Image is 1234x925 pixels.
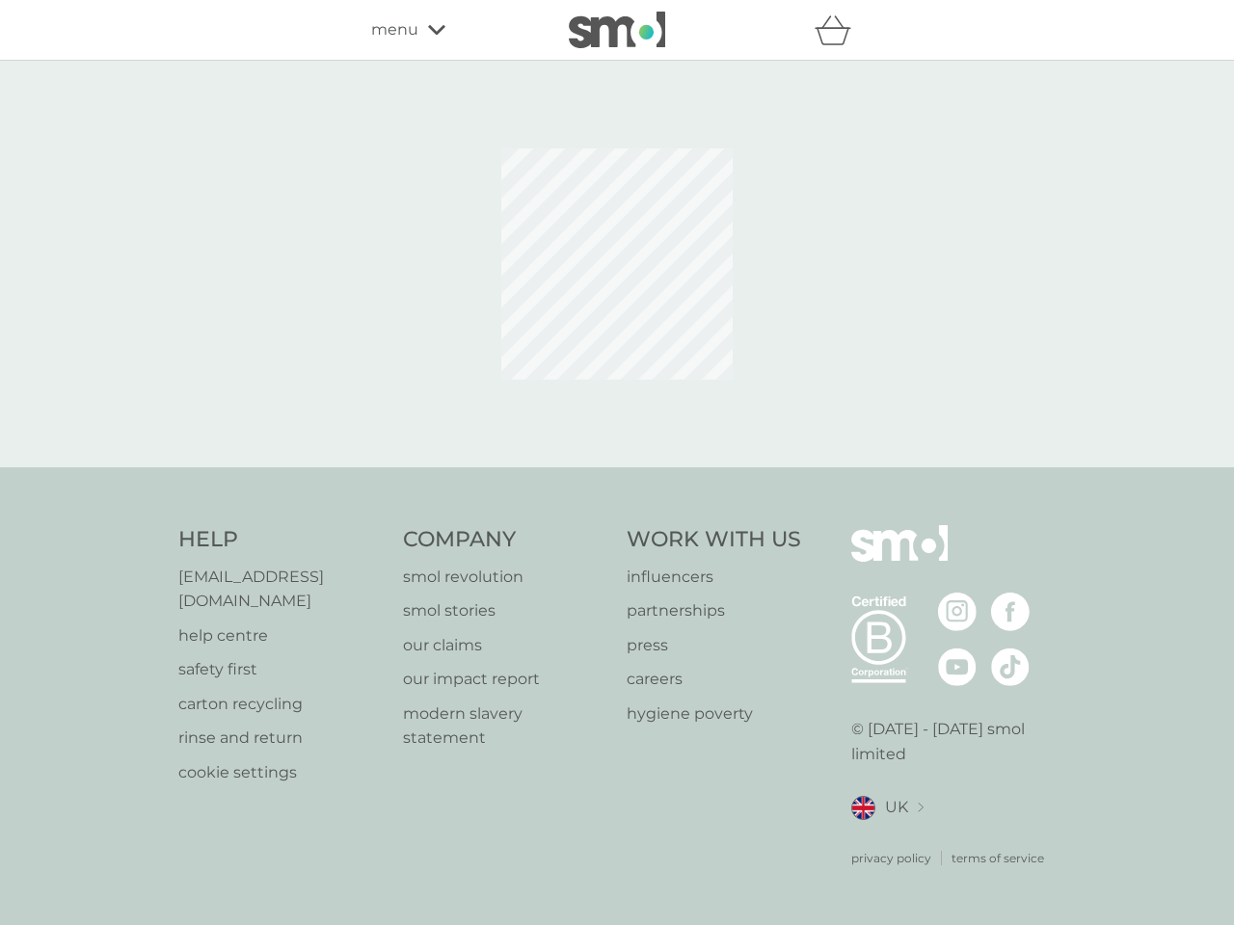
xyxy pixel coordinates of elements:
h4: Company [403,525,608,555]
a: influencers [627,565,801,590]
a: smol stories [403,598,608,623]
a: our claims [403,633,608,658]
img: visit the smol Youtube page [938,647,977,686]
a: smol revolution [403,565,608,590]
a: our impact report [403,667,608,692]
a: safety first [178,657,384,682]
p: © [DATE] - [DATE] smol limited [851,717,1057,766]
img: smol [569,12,665,48]
a: [EMAIL_ADDRESS][DOMAIN_NAME] [178,565,384,614]
img: smol [851,525,948,591]
img: visit the smol Facebook page [991,593,1030,631]
h4: Help [178,525,384,555]
a: terms of service [952,849,1044,867]
span: menu [371,17,418,42]
a: hygiene poverty [627,701,801,727]
span: UK [885,795,908,820]
a: partnerships [627,598,801,623]
div: basket [815,11,863,49]
a: privacy policy [851,849,931,867]
img: UK flag [851,796,875,820]
h4: Work With Us [627,525,801,555]
img: visit the smol Tiktok page [991,647,1030,686]
a: rinse and return [178,726,384,751]
img: visit the smol Instagram page [938,593,977,631]
a: cookie settings [178,760,384,785]
a: carton recycling [178,692,384,717]
a: press [627,633,801,658]
img: select a new location [918,803,924,813]
a: modern slavery statement [403,701,608,751]
a: careers [627,667,801,692]
a: help centre [178,623,384,648]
